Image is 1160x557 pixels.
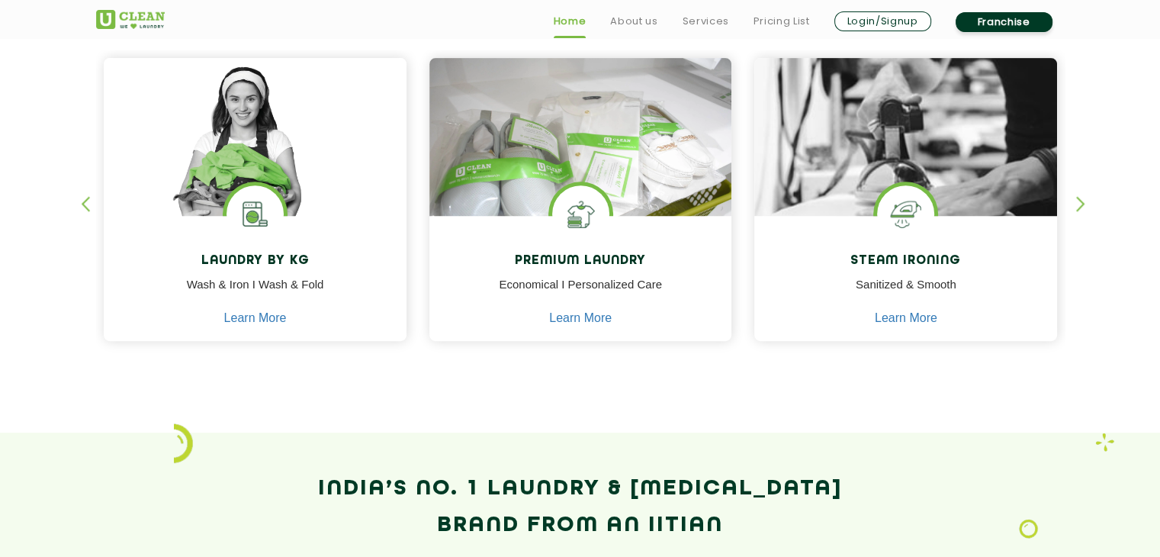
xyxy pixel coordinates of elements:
h2: India’s No. 1 Laundry & [MEDICAL_DATA] Brand from an IITian [96,471,1065,544]
a: Learn More [549,311,612,325]
img: laundry done shoes and clothes [429,58,732,259]
p: Economical I Personalized Care [441,276,721,311]
a: Franchise [956,12,1052,32]
h4: Laundry by Kg [115,254,395,269]
a: Login/Signup [834,11,931,31]
img: steam iron [877,185,934,243]
a: Services [682,12,728,31]
img: Shoes Cleaning [552,185,609,243]
img: Laundry [1019,519,1038,539]
img: clothes ironed [754,58,1057,301]
a: Home [554,12,586,31]
h4: Premium Laundry [441,254,721,269]
p: Sanitized & Smooth [766,276,1046,311]
p: Wash & Iron I Wash & Fold [115,276,395,311]
img: UClean Laundry and Dry Cleaning [96,10,165,29]
h4: Steam Ironing [766,254,1046,269]
a: About us [610,12,657,31]
a: Learn More [875,311,937,325]
img: Laundry wash and iron [1095,433,1114,452]
img: laundry washing machine [227,185,284,243]
a: Pricing List [754,12,810,31]
img: icon_2.png [174,423,193,463]
img: a girl with laundry basket [104,58,406,259]
a: Learn More [224,311,287,325]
